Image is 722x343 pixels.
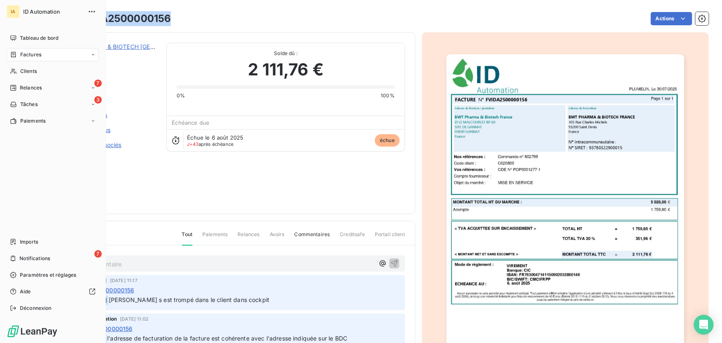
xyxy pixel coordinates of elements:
[694,315,714,335] div: Open Intercom Messenger
[7,5,20,18] div: IA
[375,231,405,245] span: Portail client
[20,271,76,279] span: Paramètres et réglages
[381,92,395,99] span: 100%
[340,231,365,245] span: Creditsafe
[81,286,134,295] span: FVIDA2500000156
[177,50,395,57] span: Solde dû :
[270,231,285,245] span: Avoirs
[375,134,400,147] span: échue
[172,119,209,126] span: Échéance due
[237,231,259,245] span: Relances
[187,134,243,141] span: Échue le 6 août 2025
[202,231,228,245] span: Paiements
[20,84,42,92] span: Relances
[94,96,102,104] span: 3
[20,68,37,75] span: Clients
[109,296,269,303] span: [PERSON_NAME] s est trompé dans le client dans cockpit
[20,34,58,42] span: Tableau de bord
[7,325,58,338] img: Logo LeanPay
[20,288,31,295] span: Aide
[177,92,185,99] span: 0%
[187,141,199,147] span: J+43
[19,255,50,262] span: Notifications
[23,8,83,15] span: ID Automation
[20,117,46,125] span: Paiements
[248,57,324,82] span: 2 111,76 €
[65,53,156,59] span: C020800
[651,12,692,25] button: Actions
[110,278,137,283] span: [DATE] 11:17
[65,43,201,50] a: BWT PHARMA & BIOTECH [GEOGRAPHIC_DATA]
[7,285,99,298] a: Aide
[295,231,330,245] span: Commentaires
[94,80,102,87] span: 7
[20,304,52,312] span: Déconnexion
[20,101,38,108] span: Tâches
[79,324,132,333] span: FVIDA2500000156
[94,250,102,258] span: 7
[182,231,193,246] span: Tout
[107,335,347,342] span: l'adresse de facturation de la facture est cohérente avec l'adresse indiquée sur le BDC
[77,11,171,26] h3: FVIDA2500000156
[20,51,41,58] span: Factures
[187,142,233,147] span: après échéance
[20,238,38,246] span: Imports
[120,316,149,321] span: [DATE] 11:02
